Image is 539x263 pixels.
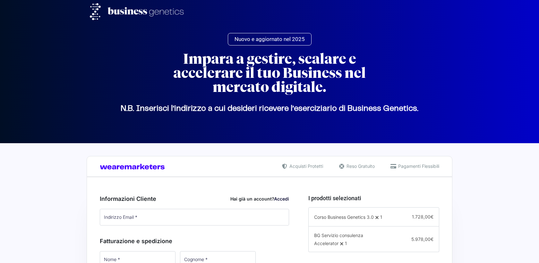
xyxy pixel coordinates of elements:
[288,163,323,169] span: Acquisti Protetti
[230,195,289,202] div: Hai già un account?
[431,236,433,242] span: €
[100,237,289,245] h3: Fatturazione e spedizione
[228,33,312,45] a: Nuovo e aggiornato nel 2025
[411,236,433,242] span: 5.978,00
[308,194,439,202] h3: I prodotti selezionati
[154,52,385,94] h2: Impara a gestire, scalare e accelerare il tuo Business nel mercato digitale.
[380,214,382,220] span: 1
[274,196,289,201] a: Accedi
[314,233,363,246] span: BG Servizio consulenza Accelerator
[314,214,374,220] span: Corso Business Genetics 3.0
[431,214,433,219] span: €
[100,209,289,226] input: Indirizzo Email *
[100,194,289,203] h3: Informazioni Cliente
[345,163,375,169] span: Reso Gratuito
[235,37,305,42] span: Nuovo e aggiornato nel 2025
[345,241,347,246] span: 1
[412,214,433,219] span: 1.728,00
[397,163,439,169] span: Pagamenti Flessibili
